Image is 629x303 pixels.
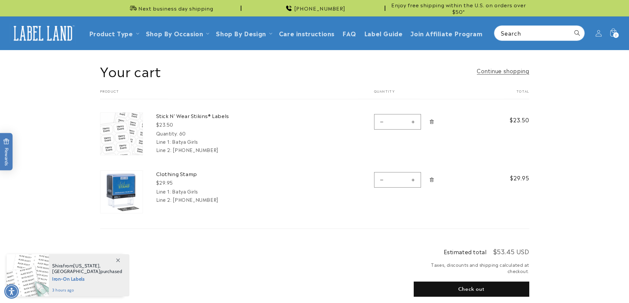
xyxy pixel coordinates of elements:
[426,170,437,189] a: Remove Clothing Stamp
[156,196,172,203] dt: Line 2:
[100,99,143,157] a: cart
[173,196,218,203] dd: [PHONE_NUMBER]
[358,89,479,99] th: Quantity
[477,66,529,76] a: Continue shopping
[493,116,529,124] span: $23.50
[52,263,122,274] span: from , purchased
[73,263,99,269] span: [US_STATE]
[10,23,76,44] img: Label Land
[4,284,19,299] div: Accessibility Menu
[156,146,172,153] dt: Line 2:
[156,130,178,136] dt: Quantity:
[100,89,358,99] th: Product
[275,25,338,41] a: Care instructions
[279,29,334,37] span: Care instructions
[156,121,255,128] div: $23.50
[52,287,122,293] span: 3 hours ago
[52,263,63,269] span: Shira
[146,29,203,37] span: Shop By Occasion
[138,5,213,12] span: Next business day shipping
[414,261,529,274] small: Taxes, discounts and shipping calculated at checkout.
[172,138,198,145] dd: Batya Girls
[85,25,142,41] summary: Product Type
[294,5,345,12] span: [PHONE_NUMBER]
[52,268,100,274] span: [GEOGRAPHIC_DATA]
[156,170,255,177] a: Clothing Stamp
[364,29,403,37] span: Label Guide
[8,20,79,46] a: Label Land
[100,62,161,79] h1: Your cart
[142,25,212,41] summary: Shop By Occasion
[414,282,529,297] button: Check out
[342,29,356,37] span: FAQ
[172,188,198,195] dd: Batya Girls
[360,25,407,41] a: Label Guide
[444,249,487,254] h2: Estimated total
[426,112,437,131] a: Remove Stick N&#39; Wear Stikins® Labels - 60
[156,112,255,119] a: Stick N' Wear Stikins® Labels
[52,274,122,283] span: Iron-On Labels
[100,157,143,215] a: cart
[388,2,529,15] span: Enjoy free shipping within the U.S. on orders over $50*
[410,29,482,37] span: Join Affiliate Program
[389,172,406,188] input: Quantity for Clothing Stamp
[490,272,622,296] iframe: Gorgias Floating Chat
[156,179,255,186] div: $29.95
[615,32,617,38] span: 2
[179,130,186,136] dd: 60
[173,146,218,153] dd: [PHONE_NUMBER]
[493,174,529,182] span: $29.95
[3,138,10,166] span: Rewards
[493,248,529,254] p: $53.45 USD
[389,114,406,130] input: Quantity for Stick N&#39; Wear Stikins® Labels
[156,138,171,145] dt: Line 1:
[100,171,143,213] img: Clothing Stamp - Label Land
[216,29,266,38] a: Shop By Design
[156,188,171,195] dt: Line 1:
[479,89,529,99] th: Total
[100,113,143,155] img: cart
[89,29,133,38] a: Product Type
[338,25,360,41] a: FAQ
[570,26,584,40] button: Search
[212,25,275,41] summary: Shop By Design
[406,25,486,41] a: Join Affiliate Program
